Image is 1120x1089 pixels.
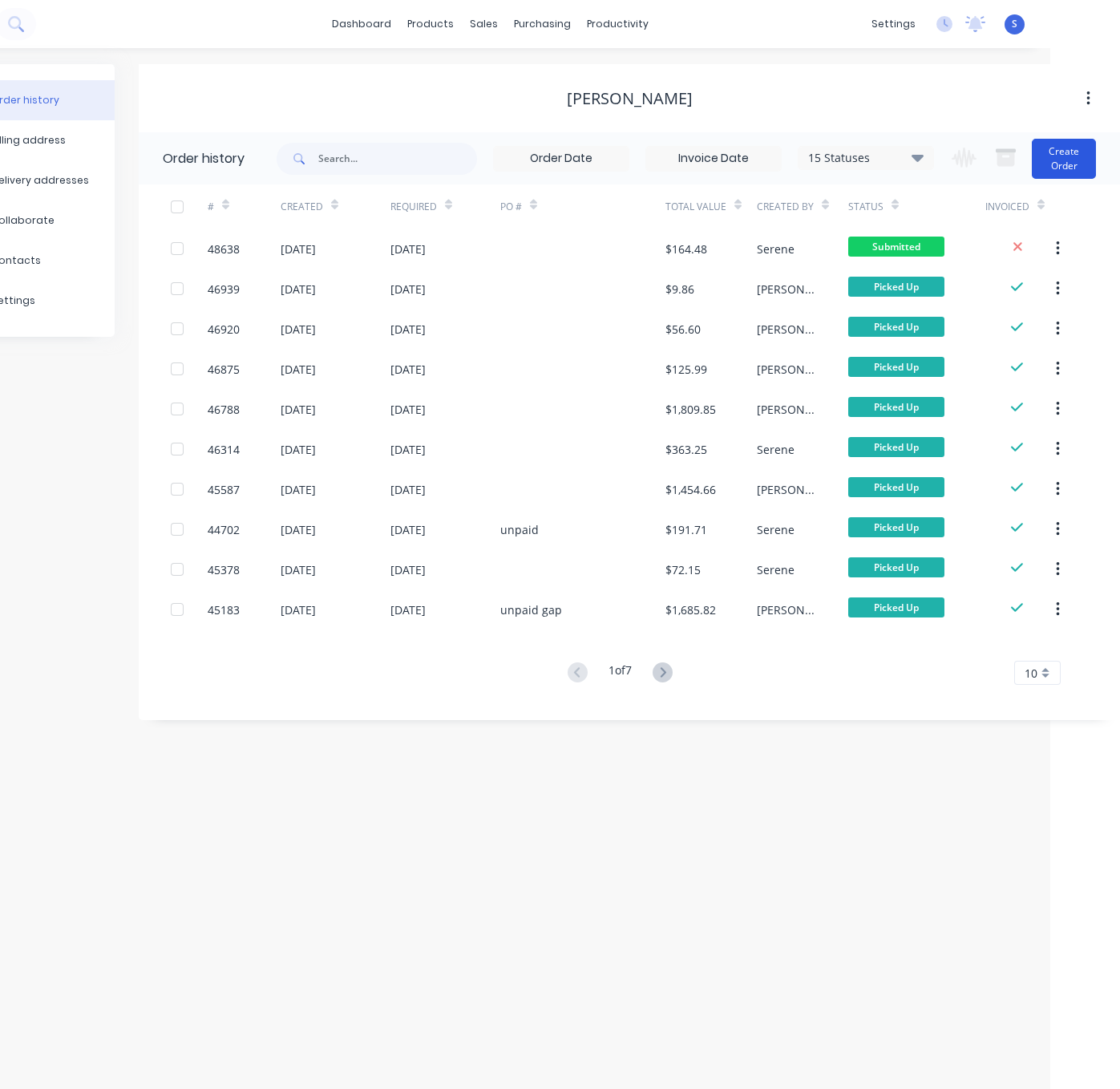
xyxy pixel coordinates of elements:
div: [DATE] [281,481,316,498]
div: [DATE] [281,321,316,338]
div: [DATE] [281,441,316,458]
span: S [1012,17,1017,31]
span: Picked Up [848,317,944,337]
div: Required [390,184,500,229]
span: Submitted [848,237,944,257]
div: [DATE] [390,321,426,338]
div: Required [390,200,437,214]
div: 15 Statuses [799,149,933,167]
div: sales [462,12,506,36]
div: products [399,12,462,36]
div: 48638 [208,241,240,257]
div: PO # [500,184,665,229]
div: # [208,200,214,214]
div: # [208,184,281,229]
div: [DATE] [390,401,426,418]
div: [PERSON_NAME] [757,281,816,298]
div: Invoiced [985,200,1029,214]
div: unpaid [500,521,539,538]
div: Serene [757,241,795,257]
div: PO # [500,200,522,214]
div: Created By [757,200,814,214]
div: 46788 [208,401,240,418]
div: 46875 [208,361,240,378]
div: Serene [757,441,795,458]
div: [DATE] [390,241,426,257]
span: Picked Up [848,517,944,537]
div: [DATE] [281,361,316,378]
div: [PERSON_NAME] [567,89,693,108]
div: $191.71 [665,521,707,538]
div: Created By [757,184,848,229]
div: settings [863,12,924,36]
button: Create Order [1032,139,1096,179]
div: Created [281,184,390,229]
input: Order Date [494,147,629,171]
span: Picked Up [848,597,944,617]
div: 45183 [208,601,240,618]
span: Picked Up [848,477,944,497]
div: $125.99 [665,361,707,378]
div: [DATE] [390,281,426,298]
div: Invoiced [985,184,1058,229]
span: 10 [1025,665,1037,682]
div: unpaid gap [500,601,562,618]
span: Picked Up [848,557,944,577]
div: [DATE] [281,401,316,418]
div: Serene [757,561,795,578]
div: 1 of 7 [609,662,632,685]
div: 46314 [208,441,240,458]
div: [DATE] [390,561,426,578]
div: [DATE] [281,281,316,298]
div: [DATE] [281,521,316,538]
div: Total Value [665,184,757,229]
div: 46920 [208,321,240,338]
div: Status [848,200,883,214]
span: Picked Up [848,397,944,417]
div: [PERSON_NAME] [757,361,816,378]
span: Picked Up [848,277,944,297]
div: Order history [163,149,245,168]
div: [DATE] [390,601,426,618]
a: dashboard [324,12,399,36]
div: $1,809.85 [665,401,716,418]
span: Picked Up [848,437,944,457]
div: 45587 [208,481,240,498]
div: [DATE] [390,521,426,538]
div: $1,454.66 [665,481,716,498]
div: [PERSON_NAME] [757,601,816,618]
div: $363.25 [665,441,707,458]
div: $164.48 [665,241,707,257]
input: Search... [318,143,477,175]
div: [DATE] [281,601,316,618]
div: purchasing [506,12,579,36]
div: [PERSON_NAME] [757,481,816,498]
div: productivity [579,12,657,36]
div: [PERSON_NAME] [757,401,816,418]
div: [DATE] [281,561,316,578]
div: 45378 [208,561,240,578]
div: Serene [757,521,795,538]
div: $9.86 [665,281,694,298]
div: $56.60 [665,321,701,338]
div: [DATE] [390,361,426,378]
div: [DATE] [390,481,426,498]
input: Invoice Date [646,147,781,171]
div: [DATE] [281,241,316,257]
div: $72.15 [665,561,701,578]
div: [DATE] [390,441,426,458]
div: $1,685.82 [665,601,716,618]
div: Created [281,200,323,214]
div: [PERSON_NAME] [757,321,816,338]
div: Total Value [665,200,726,214]
div: 44702 [208,521,240,538]
div: 46939 [208,281,240,298]
div: Status [848,184,985,229]
span: Picked Up [848,357,944,377]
